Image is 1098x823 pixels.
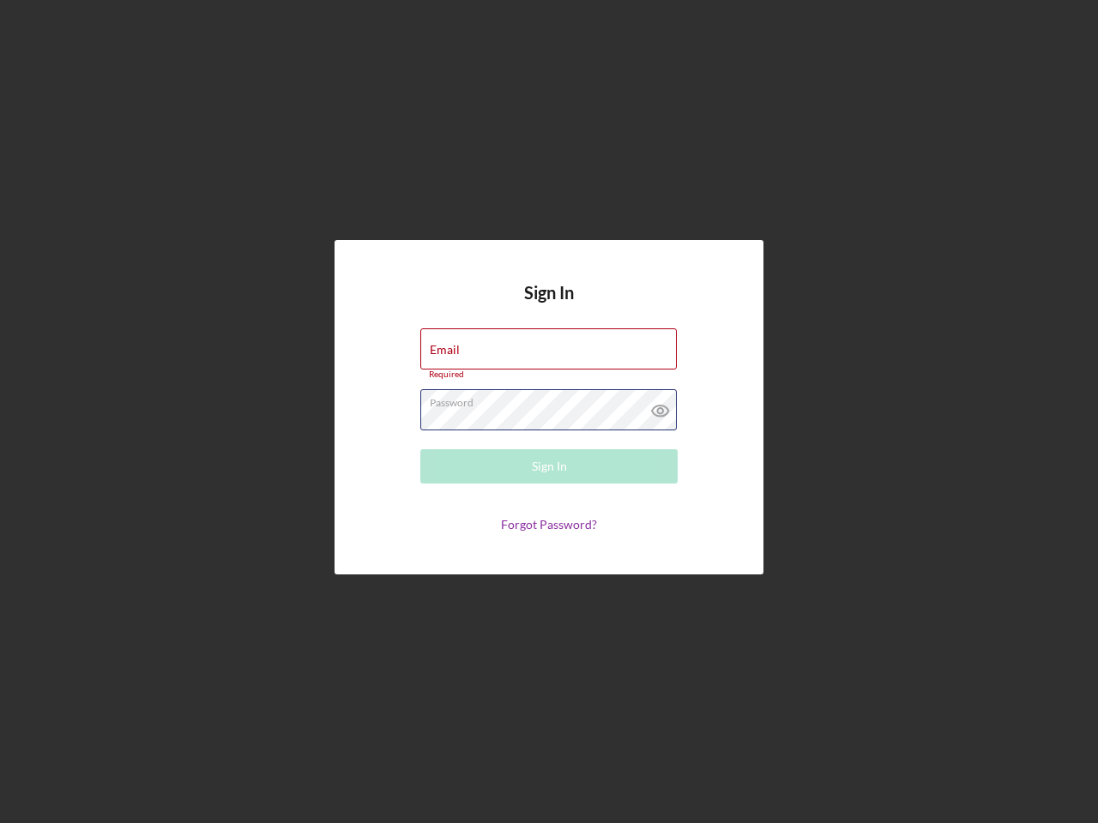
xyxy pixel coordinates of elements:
label: Email [430,343,460,357]
button: Sign In [420,449,678,484]
a: Forgot Password? [501,517,597,532]
div: Required [420,369,678,380]
div: Sign In [532,449,567,484]
label: Password [430,390,677,409]
h4: Sign In [524,283,574,328]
